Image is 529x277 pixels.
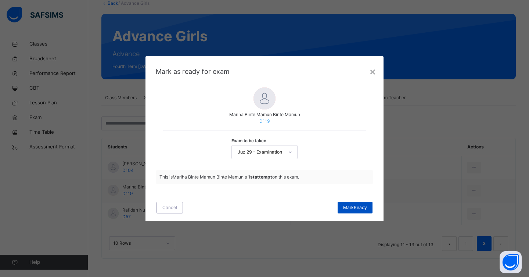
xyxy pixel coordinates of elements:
[163,111,366,118] span: Mariha Binte Mamun Binte Mamun
[159,174,299,180] span: This is Mariha Binte Mamun Binte Mamun 's on this exam.
[235,149,284,155] div: Juz 29 - Examination
[156,68,230,75] span: Mark as ready for exam
[500,251,522,273] button: Open asap
[162,204,177,211] span: Cancel
[248,174,272,180] b: 1st attempt
[343,204,367,211] span: Mark Ready
[369,64,376,79] div: ×
[231,138,266,144] span: Exam to be taken
[163,118,366,125] span: D119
